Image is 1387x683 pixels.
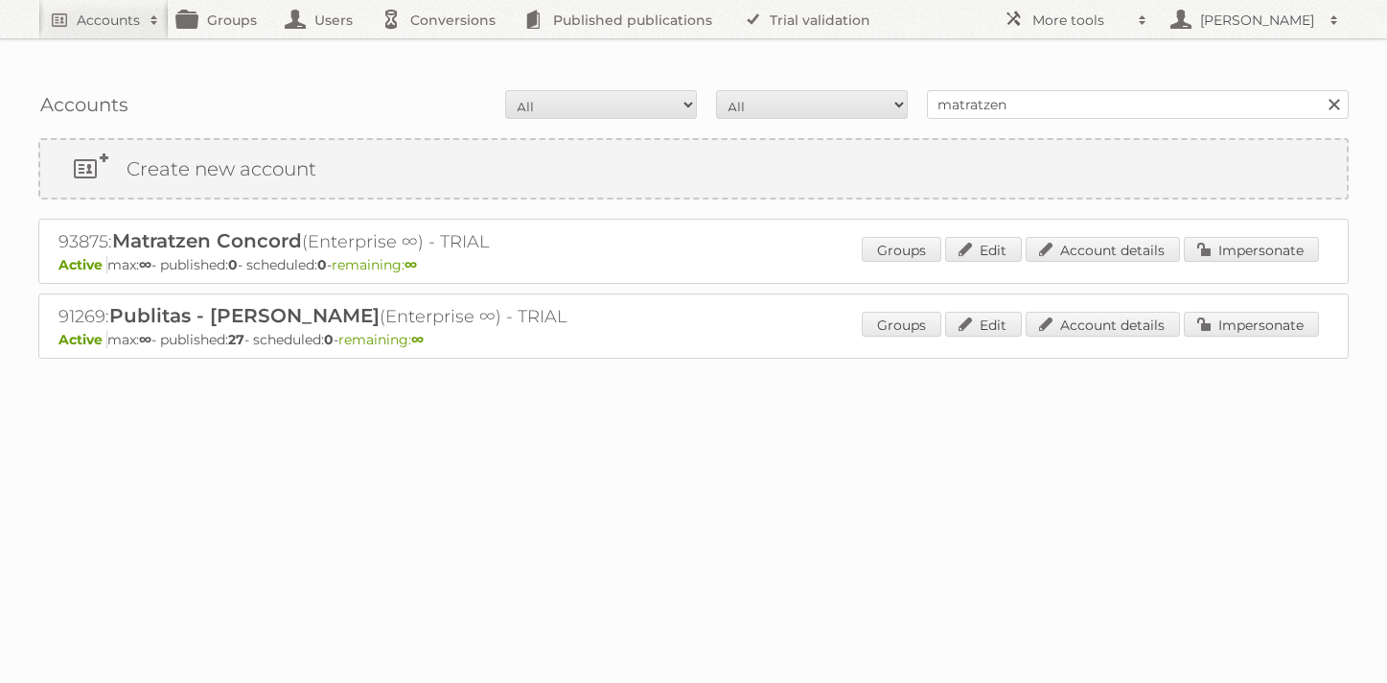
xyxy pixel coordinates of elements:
strong: ∞ [411,331,424,348]
p: max: - published: - scheduled: - [58,256,1329,273]
a: Account details [1026,237,1180,262]
h2: [PERSON_NAME] [1195,11,1320,30]
a: Impersonate [1184,312,1319,337]
h2: More tools [1032,11,1128,30]
strong: ∞ [139,256,151,273]
strong: 0 [317,256,327,273]
a: Create new account [40,140,1347,198]
h2: 93875: (Enterprise ∞) - TRIAL [58,229,729,254]
strong: 27 [228,331,244,348]
a: Account details [1026,312,1180,337]
span: Matratzen Concord [112,229,302,252]
strong: ∞ [405,256,417,273]
span: remaining: [332,256,417,273]
a: Groups [862,312,941,337]
p: max: - published: - scheduled: - [58,331,1329,348]
span: Active [58,331,107,348]
a: Groups [862,237,941,262]
strong: ∞ [139,331,151,348]
a: Edit [945,237,1022,262]
span: Publitas - [PERSON_NAME] [109,304,380,327]
span: Active [58,256,107,273]
strong: 0 [324,331,334,348]
h2: 91269: (Enterprise ∞) - TRIAL [58,304,729,329]
a: Edit [945,312,1022,337]
strong: 0 [228,256,238,273]
span: remaining: [338,331,424,348]
a: Impersonate [1184,237,1319,262]
h2: Accounts [77,11,140,30]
